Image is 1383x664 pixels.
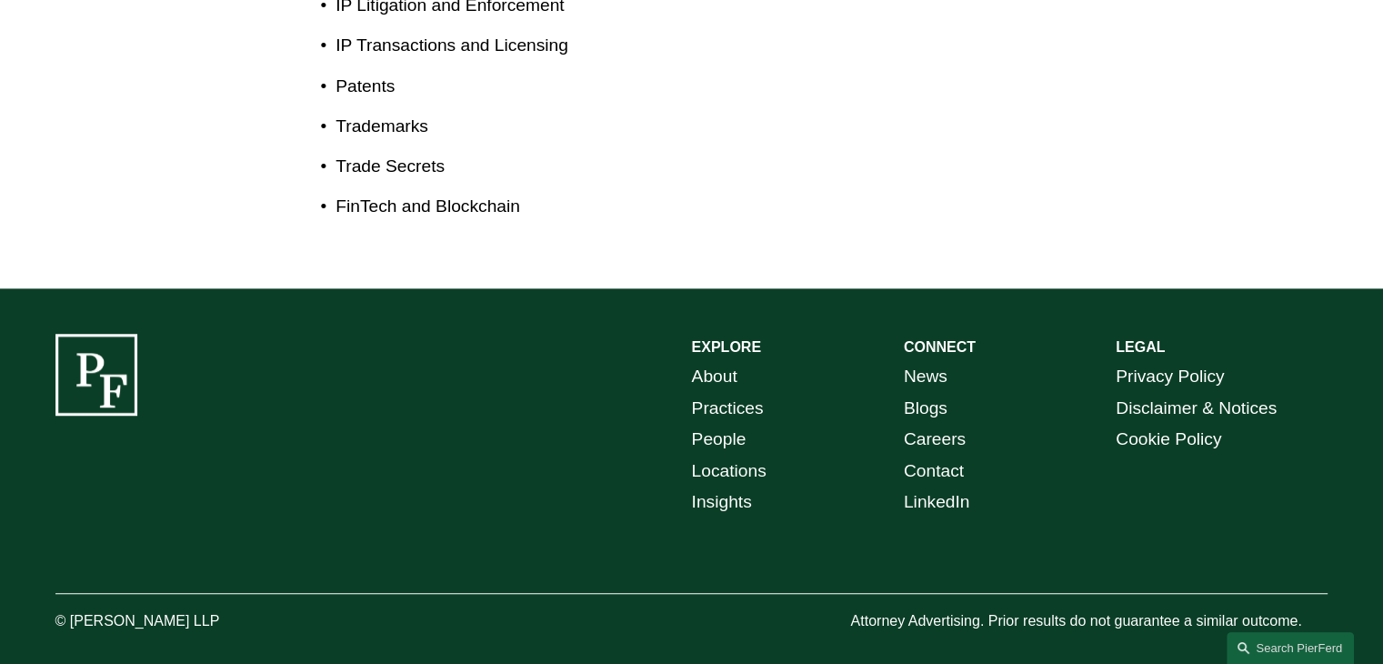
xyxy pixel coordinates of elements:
a: News [904,361,947,393]
a: Cookie Policy [1116,424,1221,456]
a: LinkedIn [904,487,970,518]
strong: CONNECT [904,339,976,355]
a: Careers [904,424,966,456]
a: Insights [692,487,752,518]
p: Attorney Advertising. Prior results do not guarantee a similar outcome. [850,609,1328,635]
a: Locations [692,456,767,488]
a: About [692,361,737,393]
p: FinTech and Blockchain [336,191,691,223]
a: Blogs [904,393,947,425]
a: Disclaimer & Notices [1116,393,1277,425]
strong: EXPLORE [692,339,761,355]
strong: LEGAL [1116,339,1165,355]
a: Practices [692,393,764,425]
p: © [PERSON_NAME] LLP [55,609,321,635]
a: People [692,424,747,456]
a: Privacy Policy [1116,361,1224,393]
p: Patents [336,71,691,103]
p: IP Transactions and Licensing [336,30,691,62]
p: Trademarks [336,111,691,143]
a: Search this site [1227,632,1354,664]
a: Contact [904,456,964,488]
p: Trade Secrets [336,151,691,183]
